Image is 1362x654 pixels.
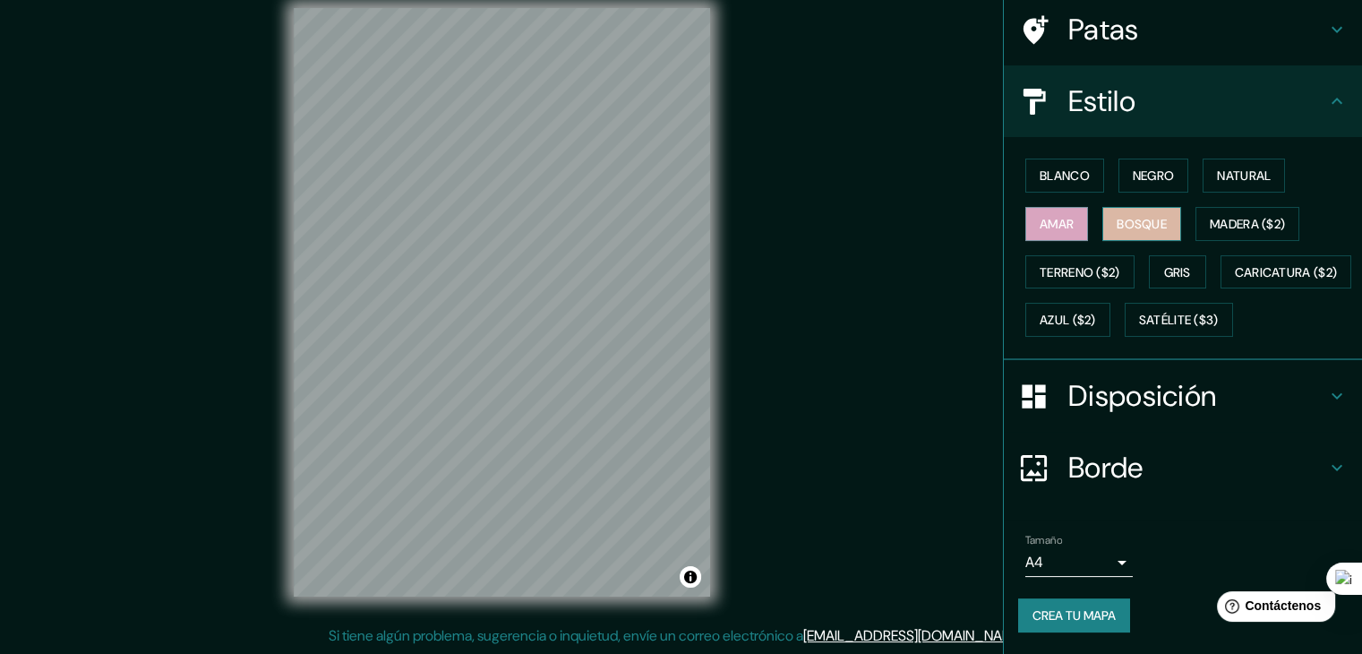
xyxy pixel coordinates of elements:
button: Negro [1118,159,1189,193]
font: Si tiene algún problema, sugerencia o inquietud, envíe un correo electrónico a [329,626,803,645]
font: Blanco [1040,168,1090,184]
font: Terreno ($2) [1040,264,1120,280]
div: Estilo [1004,65,1362,137]
button: Bosque [1102,207,1181,241]
font: Disposición [1068,377,1216,415]
canvas: Mapa [294,8,710,597]
font: Caricatura ($2) [1235,264,1338,280]
font: Negro [1133,168,1175,184]
div: Disposición [1004,360,1362,432]
font: Tamaño [1025,533,1062,547]
font: A4 [1025,553,1043,572]
font: Amar [1040,216,1074,232]
button: Satélite ($3) [1125,303,1233,337]
font: Patas [1068,11,1139,48]
div: A4 [1025,548,1133,577]
button: Azul ($2) [1025,303,1110,337]
font: Satélite ($3) [1139,313,1219,329]
font: Gris [1164,264,1191,280]
font: Borde [1068,449,1144,486]
iframe: Lanzador de widgets de ayuda [1203,584,1342,634]
button: Activar o desactivar atribución [680,566,701,588]
font: Azul ($2) [1040,313,1096,329]
div: Borde [1004,432,1362,503]
a: [EMAIL_ADDRESS][DOMAIN_NAME] [803,626,1024,645]
button: Gris [1149,255,1206,289]
button: Terreno ($2) [1025,255,1135,289]
button: Caricatura ($2) [1221,255,1352,289]
button: Madera ($2) [1195,207,1299,241]
button: Amar [1025,207,1088,241]
font: Crea tu mapa [1032,607,1116,624]
font: Bosque [1117,216,1167,232]
font: Natural [1217,168,1271,184]
button: Crea tu mapa [1018,598,1130,632]
button: Blanco [1025,159,1104,193]
button: Natural [1203,159,1285,193]
font: Madera ($2) [1210,216,1285,232]
font: Estilo [1068,82,1135,120]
